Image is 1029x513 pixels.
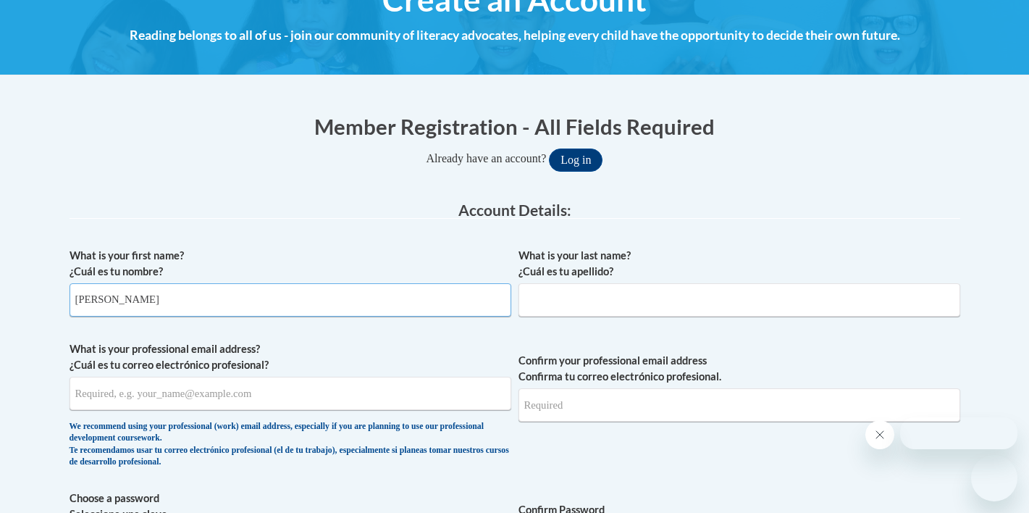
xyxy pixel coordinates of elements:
[865,420,894,449] iframe: Close message
[518,283,960,317] input: Metadata input
[900,417,1017,449] iframe: Message from company
[70,377,511,410] input: Metadata input
[70,283,511,317] input: Metadata input
[70,248,511,280] label: What is your first name? ¿Cuál es tu nombre?
[70,421,511,469] div: We recommend using your professional (work) email address, especially if you are planning to use ...
[549,149,602,172] button: Log in
[518,353,960,385] label: Confirm your professional email address Confirma tu correo electrónico profesional.
[70,26,960,45] h4: Reading belongs to all of us - join our community of literacy advocates, helping every child have...
[518,388,960,422] input: Required
[70,341,511,373] label: What is your professional email address? ¿Cuál es tu correo electrónico profesional?
[458,201,571,219] span: Account Details:
[427,152,547,164] span: Already have an account?
[70,112,960,141] h1: Member Registration - All Fields Required
[971,455,1017,501] iframe: Button to launch messaging window
[518,248,960,280] label: What is your last name? ¿Cuál es tu apellido?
